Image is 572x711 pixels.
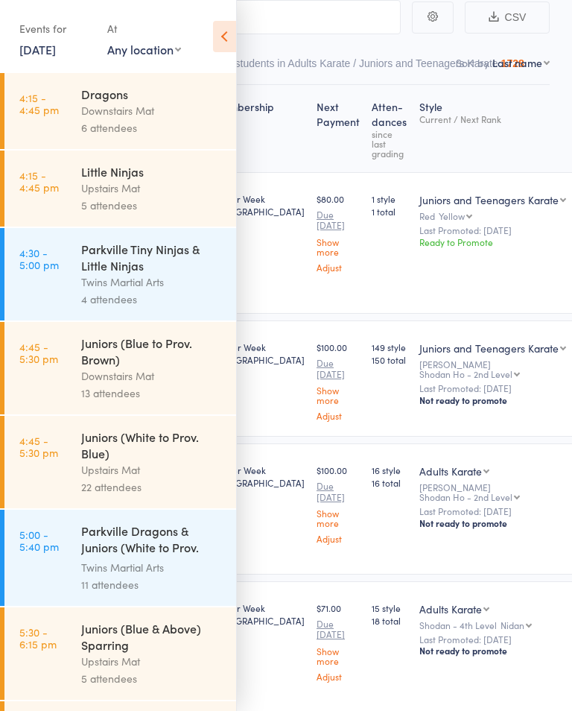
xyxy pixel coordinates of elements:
div: [PERSON_NAME] [419,359,566,379]
div: Not ready to promote [419,394,566,406]
small: Due [DATE] [317,209,360,231]
small: Due [DATE] [317,358,360,379]
div: $71.00 [317,601,360,681]
div: Juniors and Teenagers Karate [419,192,559,207]
small: Last Promoted: [DATE] [419,225,566,236]
time: 5:00 - 5:40 pm [19,528,59,552]
div: 2 x Per Week [GEOGRAPHIC_DATA] [213,601,305,627]
div: Shodan Ho - 2nd Level [419,492,512,502]
div: Juniors (Blue & Above) Sparring [81,620,223,653]
a: 4:45 -5:30 pmJuniors (Blue to Prov. Brown)Downstairs Mat13 attendees [4,322,236,414]
span: 149 style [372,341,407,353]
div: Ready to Promote [419,236,566,248]
div: Adults Karate [419,601,482,616]
div: 4 attendees [81,291,223,308]
div: since last grading [372,129,407,158]
div: [PERSON_NAME] [419,482,566,502]
div: Shodan Ho - 2nd Level [419,369,512,379]
a: 5:00 -5:40 pmParkville Dragons & Juniors (White to Prov. Blue)Twins Martial Arts11 attendees [4,510,236,606]
div: Dragons [81,86,223,102]
a: 4:30 -5:00 pmParkville Tiny Ninjas & Little NinjasTwins Martial Arts4 attendees [4,228,236,320]
a: Adjust [317,262,360,272]
div: $80.00 [317,192,360,272]
a: Show more [317,508,360,528]
time: 5:30 - 6:15 pm [19,626,57,650]
div: $100.00 [317,464,360,543]
div: Parkville Tiny Ninjas & Little Ninjas [81,241,223,274]
span: 15 style [372,601,407,614]
a: Adjust [317,411,360,420]
div: Red [419,211,566,221]
div: Nidan [500,620,524,630]
div: Upstairs Mat [81,461,223,478]
div: Next Payment [311,92,366,165]
span: 1 style [372,192,407,205]
div: Upstairs Mat [81,180,223,197]
time: 4:30 - 5:00 pm [19,247,59,271]
div: Twins Martial Arts [81,274,223,291]
div: Yellow [439,211,465,221]
a: [DATE] [19,41,56,57]
a: Adjust [317,534,360,543]
div: 3 X Per Week [GEOGRAPHIC_DATA] [213,464,305,489]
div: Adults Karate [419,464,482,478]
div: 3 X Per Week [GEOGRAPHIC_DATA] [213,341,305,366]
span: 18 total [372,614,407,627]
div: 5 attendees [81,670,223,687]
div: 11 attendees [81,576,223,593]
div: At [107,16,181,41]
small: Last Promoted: [DATE] [419,634,566,645]
div: 13 attendees [81,385,223,402]
div: Shodan - 4th Level [419,620,566,630]
div: $100.00 [317,341,360,420]
div: Upstairs Mat [81,653,223,670]
div: Twins Martial Arts [81,559,223,576]
div: Events for [19,16,92,41]
time: 4:15 - 4:45 pm [19,169,59,193]
a: Show more [317,385,360,405]
div: Juniors and Teenagers Karate [419,341,559,355]
a: 4:15 -4:45 pmDragonsDownstairs Mat6 attendees [4,73,236,149]
small: Due [DATE] [317,481,360,502]
small: Due [DATE] [317,619,360,640]
time: 4:45 - 5:30 pm [19,341,58,364]
div: Current / Next Rank [419,114,566,124]
div: Not ready to promote [419,645,566,657]
div: Juniors (White to Prov. Blue) [81,429,223,461]
div: Membership [207,92,311,165]
label: Sort by [456,55,489,70]
span: 150 total [372,353,407,366]
div: 2 x Per Week [GEOGRAPHIC_DATA] [213,192,305,218]
div: Atten­dances [366,92,413,165]
div: 22 attendees [81,478,223,496]
div: Last name [492,55,542,70]
span: 16 total [372,476,407,489]
div: Parkville Dragons & Juniors (White to Prov. Blue) [81,522,223,559]
span: 16 style [372,464,407,476]
small: Last Promoted: [DATE] [419,383,566,394]
div: Style [413,92,572,165]
time: 4:15 - 4:45 pm [19,92,59,116]
a: Show more [317,237,360,256]
span: 1 total [372,205,407,218]
a: Show more [317,646,360,666]
a: Adjust [317,671,360,681]
a: 5:30 -6:15 pmJuniors (Blue & Above) SparringUpstairs Mat5 attendees [4,607,236,700]
div: 5 attendees [81,197,223,214]
div: Juniors (Blue to Prov. Brown) [81,335,223,367]
a: 4:15 -4:45 pmLittle NinjasUpstairs Mat5 attendees [4,151,236,227]
time: 4:45 - 5:30 pm [19,434,58,458]
a: 4:45 -5:30 pmJuniors (White to Prov. Blue)Upstairs Mat22 attendees [4,416,236,508]
div: Not ready to promote [419,517,566,529]
div: 6 attendees [81,119,223,136]
div: Any location [107,41,181,57]
div: Downstairs Mat [81,102,223,119]
div: Downstairs Mat [81,367,223,385]
button: CSV [465,1,550,34]
small: Last Promoted: [DATE] [419,506,566,516]
button: Other students in Adults Karate / Juniors and Teenagers Karate1728 [206,50,524,84]
div: Little Ninjas [81,163,223,180]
